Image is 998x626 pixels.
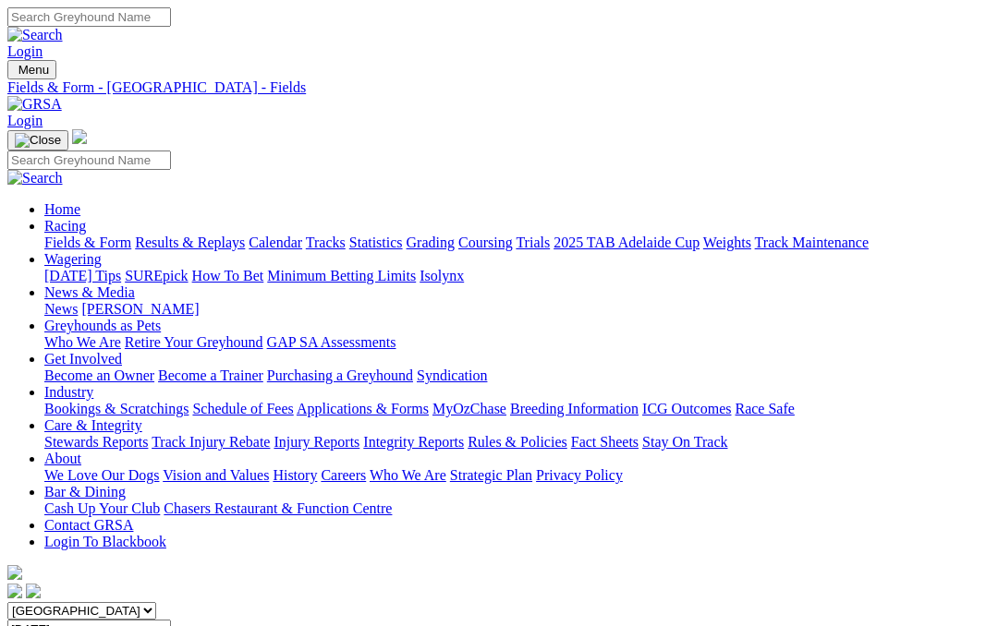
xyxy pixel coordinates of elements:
[44,367,154,383] a: Become an Owner
[450,467,532,483] a: Strategic Plan
[510,401,639,416] a: Breeding Information
[44,334,121,350] a: Who We Are
[7,170,63,187] img: Search
[44,467,991,484] div: About
[15,133,61,148] img: Close
[249,235,302,250] a: Calendar
[267,367,413,383] a: Purchasing a Greyhound
[370,467,446,483] a: Who We Are
[363,434,464,450] a: Integrity Reports
[7,7,171,27] input: Search
[321,467,366,483] a: Careers
[135,235,245,250] a: Results & Replays
[349,235,403,250] a: Statistics
[7,565,22,580] img: logo-grsa-white.png
[642,401,731,416] a: ICG Outcomes
[7,43,43,59] a: Login
[306,235,346,250] a: Tracks
[755,235,869,250] a: Track Maintenance
[164,500,392,516] a: Chasers Restaurant & Function Centre
[468,434,567,450] a: Rules & Policies
[735,401,794,416] a: Race Safe
[7,79,991,96] a: Fields & Form - [GEOGRAPHIC_DATA] - Fields
[44,318,161,333] a: Greyhounds as Pets
[44,201,80,217] a: Home
[267,334,396,350] a: GAP SA Assessments
[44,351,122,367] a: Get Involved
[703,235,751,250] a: Weights
[571,434,639,450] a: Fact Sheets
[72,129,87,144] img: logo-grsa-white.png
[44,384,93,400] a: Industry
[7,27,63,43] img: Search
[44,268,121,283] a: [DATE] Tips
[44,218,86,234] a: Racing
[44,367,991,384] div: Get Involved
[7,130,68,150] button: Toggle navigation
[163,467,269,483] a: Vision and Values
[125,334,263,350] a: Retire Your Greyhound
[44,235,131,250] a: Fields & Form
[516,235,550,250] a: Trials
[125,268,188,283] a: SUREpick
[26,584,41,598] img: twitter.svg
[192,401,293,416] a: Schedule of Fees
[417,367,487,383] a: Syndication
[44,301,991,318] div: News & Media
[44,235,991,251] div: Racing
[7,150,171,170] input: Search
[7,96,62,113] img: GRSA
[432,401,506,416] a: MyOzChase
[44,451,81,466] a: About
[44,417,142,433] a: Care & Integrity
[554,235,700,250] a: 2025 TAB Adelaide Cup
[273,467,317,483] a: History
[44,500,160,516] a: Cash Up Your Club
[297,401,429,416] a: Applications & Forms
[44,334,991,351] div: Greyhounds as Pets
[44,434,148,450] a: Stewards Reports
[642,434,727,450] a: Stay On Track
[7,584,22,598] img: facebook.svg
[192,268,264,283] a: How To Bet
[44,401,189,416] a: Bookings & Scratchings
[44,534,166,549] a: Login To Blackbook
[44,251,102,267] a: Wagering
[152,434,270,450] a: Track Injury Rebate
[44,401,991,417] div: Industry
[158,367,263,383] a: Become a Trainer
[458,235,513,250] a: Coursing
[44,268,991,284] div: Wagering
[44,284,135,300] a: News & Media
[81,301,199,317] a: [PERSON_NAME]
[44,301,78,317] a: News
[44,517,133,533] a: Contact GRSA
[536,467,623,483] a: Privacy Policy
[18,63,49,77] span: Menu
[407,235,455,250] a: Grading
[7,60,56,79] button: Toggle navigation
[44,500,991,517] div: Bar & Dining
[274,434,359,450] a: Injury Reports
[44,467,159,483] a: We Love Our Dogs
[420,268,464,283] a: Isolynx
[7,113,43,128] a: Login
[267,268,416,283] a: Minimum Betting Limits
[44,434,991,451] div: Care & Integrity
[44,484,126,500] a: Bar & Dining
